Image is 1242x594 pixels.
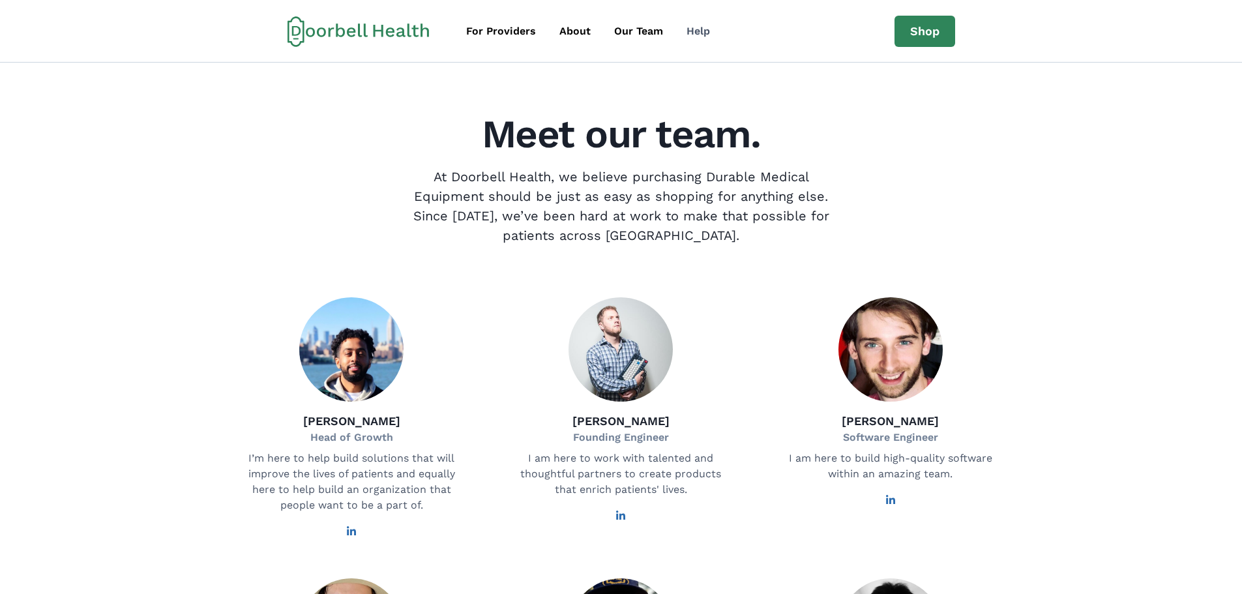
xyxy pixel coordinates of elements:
[303,430,400,445] p: Head of Growth
[303,412,400,430] p: [PERSON_NAME]
[559,23,591,39] div: About
[299,297,404,402] img: Fadhi Ali
[614,23,663,39] div: Our Team
[456,18,546,44] a: For Providers
[225,115,1018,154] h2: Meet our team.
[687,23,710,39] div: Help
[549,18,601,44] a: About
[842,430,939,445] p: Software Engineer
[895,16,955,47] a: Shop
[569,297,673,402] img: Drew Baumann
[572,430,670,445] p: Founding Engineer
[842,412,939,430] p: [PERSON_NAME]
[604,18,673,44] a: Our Team
[466,23,536,39] div: For Providers
[838,297,943,402] img: Agustín Brandoni
[516,451,725,497] p: I am here to work with talented and thoughtful partners to create products that enrich patients' ...
[676,18,720,44] a: Help
[572,412,670,430] p: [PERSON_NAME]
[786,451,995,482] p: I am here to build high-quality software within an amazing team.
[402,167,840,245] p: At Doorbell Health, we believe purchasing Durable Medical Equipment should be just as easy as sho...
[247,451,456,513] p: I’m here to help build solutions that will improve the lives of patients and equally here to help...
